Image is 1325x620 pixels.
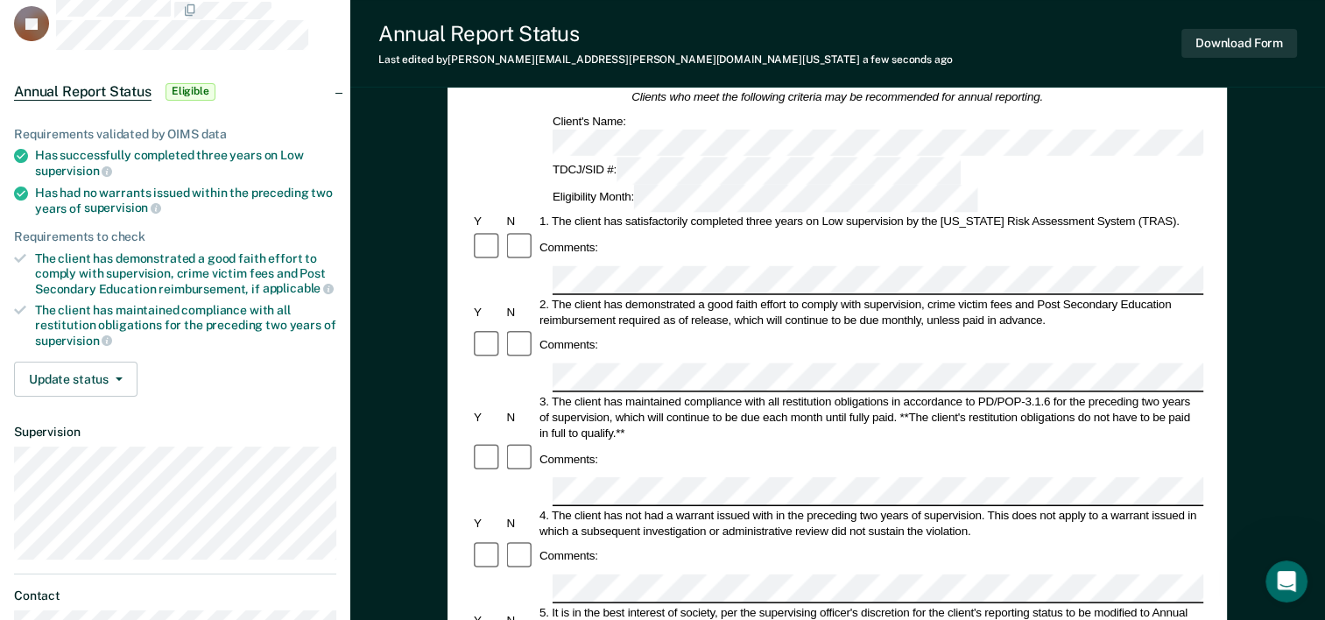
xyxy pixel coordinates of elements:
[14,588,336,603] dt: Contact
[537,337,601,353] div: Comments:
[537,393,1203,440] div: 3. The client has maintained compliance with all restitution obligations in accordance to PD/POP-...
[504,515,537,531] div: N
[504,304,537,320] div: N
[14,127,336,142] div: Requirements validated by OIMS data
[537,451,601,467] div: Comments:
[863,53,953,66] span: a few seconds ago
[166,83,215,101] span: Eligible
[35,303,336,348] div: The client has maintained compliance with all restitution obligations for the preceding two years of
[378,53,953,66] div: Last edited by [PERSON_NAME][EMAIL_ADDRESS][PERSON_NAME][DOMAIN_NAME][US_STATE]
[550,158,963,185] div: TDCJ/SID #:
[35,164,112,178] span: supervision
[378,21,953,46] div: Annual Report Status
[537,507,1203,539] div: 4. The client has not had a warrant issued with in the preceding two years of supervision. This d...
[84,201,161,215] span: supervision
[504,214,537,229] div: N
[35,148,336,178] div: Has successfully completed three years on Low
[471,409,504,425] div: Y
[471,304,504,320] div: Y
[35,334,112,348] span: supervision
[14,83,152,101] span: Annual Report Status
[35,251,336,296] div: The client has demonstrated a good faith effort to comply with supervision, crime victim fees and...
[14,425,336,440] dt: Supervision
[471,214,504,229] div: Y
[471,515,504,531] div: Y
[537,214,1203,229] div: 1. The client has satisfactorily completed three years on Low supervision by the [US_STATE] Risk ...
[14,362,137,397] button: Update status
[537,548,601,564] div: Comments:
[263,281,334,295] span: applicable
[632,90,1044,103] em: Clients who meet the following criteria may be recommended for annual reporting.
[550,185,981,212] div: Eligibility Month:
[35,186,336,215] div: Has had no warrants issued within the preceding two years of
[537,296,1203,328] div: 2. The client has demonstrated a good faith effort to comply with supervision, crime victim fees ...
[1265,560,1307,602] iframe: Intercom live chat
[537,240,601,256] div: Comments:
[1181,29,1297,58] button: Download Form
[14,229,336,244] div: Requirements to check
[504,409,537,425] div: N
